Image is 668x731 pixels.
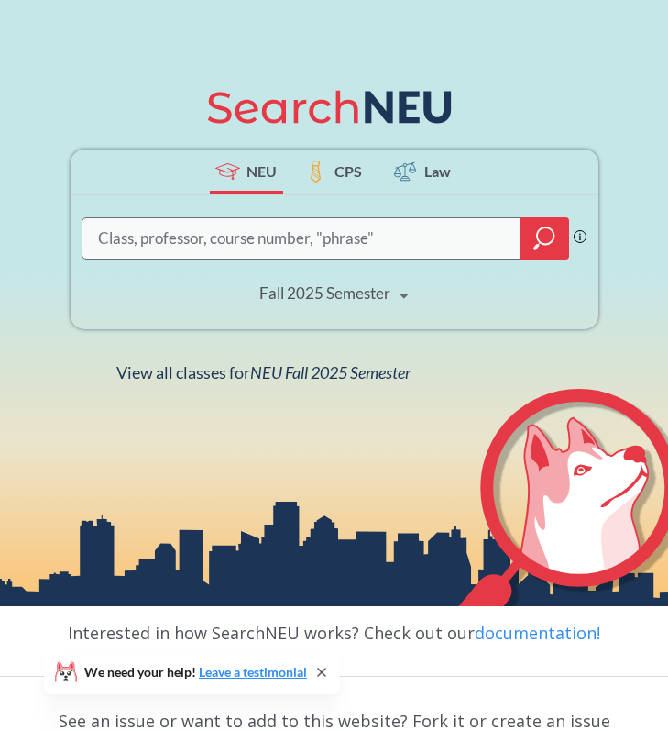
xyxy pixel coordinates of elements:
[246,161,277,182] span: NEU
[96,220,508,257] input: Class, professor, course number, "phrase"
[520,217,569,260] div: magnifying glass
[475,622,600,644] a: documentation!
[250,362,411,382] span: NEU Fall 2025 Semester
[533,226,555,251] svg: magnifying glass
[334,161,362,182] span: CPS
[116,362,411,382] span: View all classes for
[259,283,390,304] div: Fall 2025 Semester
[424,161,451,182] span: Law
